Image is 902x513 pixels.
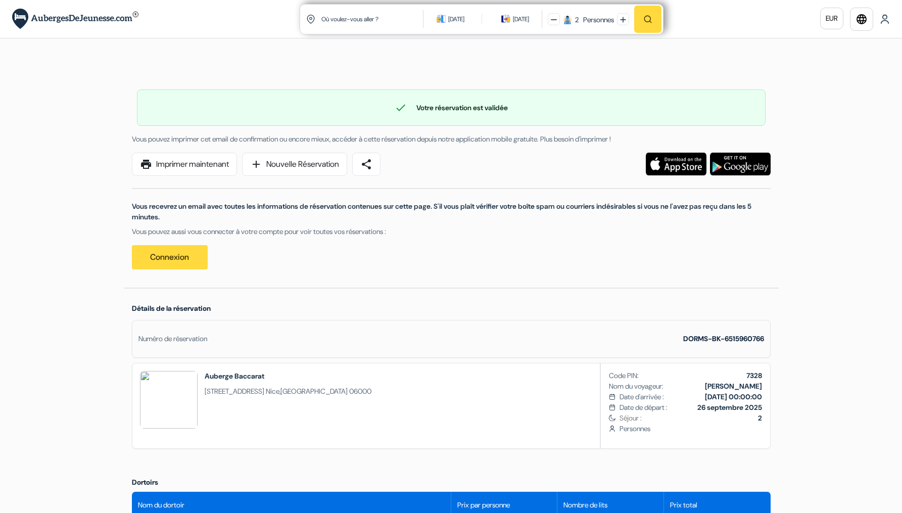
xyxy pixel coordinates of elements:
span: [GEOGRAPHIC_DATA] [280,387,348,396]
span: , [205,386,371,397]
img: Téléchargez l'application gratuite [710,153,771,175]
i: language [856,13,868,25]
img: VzEOMFVgVGFUZwZk [140,371,198,429]
b: 26 septembre 2025 [697,403,762,412]
span: Détails de la réservation [132,304,211,313]
span: Vous pouvez imprimer cet email de confirmation ou encore mieux, accéder à cette réservation depui... [132,134,611,144]
span: add [250,158,262,170]
img: location icon [306,15,315,24]
span: print [140,158,152,170]
span: Dortoirs [132,478,158,487]
span: Code PIN: [609,370,639,381]
span: Date de départ : [620,402,668,413]
div: Votre réservation est validée [137,102,765,114]
a: language [850,8,873,31]
div: [DATE] [513,14,529,24]
b: [DATE] 00:00:00 [705,392,762,401]
div: Personnes [580,15,614,25]
span: Prix total [670,500,697,510]
img: Téléchargez l'application gratuite [646,153,706,175]
span: Nom du dortoir [138,500,184,510]
p: Vous pouvez aussi vous connecter à votre compte pour voir toutes vos réservations : [132,226,771,237]
span: share [360,158,372,170]
img: AubergesDeJeunesse.com [12,9,138,29]
b: 2 [758,413,762,423]
img: plus [620,17,626,23]
span: Nombre de lits [563,500,607,510]
img: calendarIcon icon [501,14,510,23]
span: check [395,102,407,114]
span: Nom du voyageur: [609,381,663,392]
b: 7328 [746,371,762,380]
strong: DORMS-BK-6515960766 [683,334,764,343]
div: 2 [575,15,579,25]
span: Nice [266,387,279,396]
p: Vous recevrez un email avec toutes les informations de réservation contenues sur cette page. S'il... [132,201,771,222]
span: Prix par personne [457,500,510,510]
span: Personnes [620,424,762,434]
h2: Auberge Baccarat [205,371,371,381]
a: printImprimer maintenant [132,153,237,176]
img: calendarIcon icon [437,14,446,23]
b: [PERSON_NAME] [705,382,762,391]
div: [DATE] [448,14,464,24]
input: Ville, université ou logement [320,7,425,31]
a: EUR [820,8,843,29]
img: minus [551,17,557,23]
a: Connexion [132,245,208,269]
span: Date d'arrivée : [620,392,664,402]
span: Séjour : [620,413,762,424]
a: share [352,153,381,176]
span: 06000 [349,387,371,396]
span: [STREET_ADDRESS] [205,387,264,396]
div: Numéro de réservation [138,334,207,344]
img: guest icon [563,15,572,24]
a: addNouvelle Réservation [242,153,347,176]
img: User Icon [880,14,890,24]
